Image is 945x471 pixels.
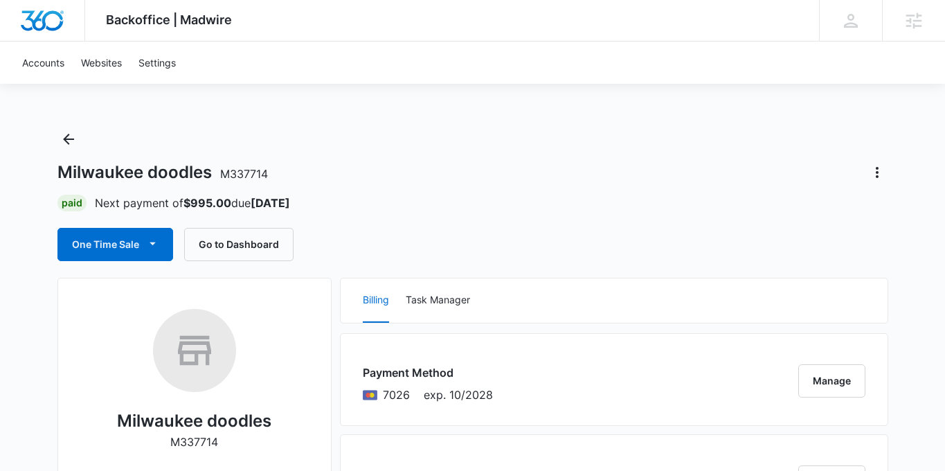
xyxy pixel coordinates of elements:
[363,364,493,381] h3: Payment Method
[130,42,184,84] a: Settings
[14,42,73,84] a: Accounts
[406,278,470,323] button: Task Manager
[57,228,173,261] button: One Time Sale
[95,195,290,211] p: Next payment of due
[383,386,410,403] span: Mastercard ending with
[798,364,865,398] button: Manage
[106,12,232,27] span: Backoffice | Madwire
[184,228,294,261] button: Go to Dashboard
[57,162,268,183] h1: Milwaukee doodles
[866,161,888,184] button: Actions
[57,128,80,150] button: Back
[424,386,493,403] span: exp. 10/2028
[251,196,290,210] strong: [DATE]
[73,42,130,84] a: Websites
[170,434,218,450] p: M337714
[117,409,271,434] h2: Milwaukee doodles
[183,196,231,210] strong: $995.00
[363,278,389,323] button: Billing
[57,195,87,211] div: Paid
[220,167,268,181] span: M337714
